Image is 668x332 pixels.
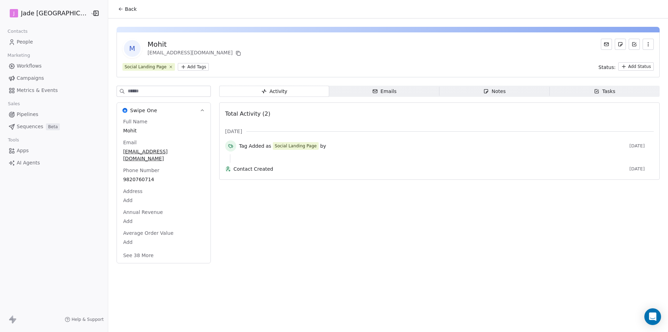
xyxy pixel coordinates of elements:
[629,143,654,149] span: [DATE]
[148,39,242,49] div: Mohit
[125,64,167,70] div: Social Landing Page
[225,110,270,117] span: Total Activity (2)
[17,123,43,130] span: Sequences
[644,308,661,325] div: Open Intercom Messenger
[17,147,29,154] span: Apps
[618,62,654,71] button: Add Status
[233,165,627,172] span: Contact Created
[65,317,104,322] a: Help & Support
[17,111,38,118] span: Pipelines
[72,317,104,322] span: Help & Support
[629,166,654,172] span: [DATE]
[17,87,58,94] span: Metrics & Events
[483,88,506,95] div: Notes
[125,6,137,13] span: Back
[123,239,204,246] span: Add
[148,49,242,57] div: [EMAIL_ADDRESS][DOMAIN_NAME]
[123,218,204,225] span: Add
[5,135,22,145] span: Tools
[13,10,15,17] span: J
[5,99,23,109] span: Sales
[6,36,102,48] a: People
[123,176,204,183] span: 9820760714
[21,9,88,18] span: Jade [GEOGRAPHIC_DATA]
[123,127,204,134] span: Mohit
[122,188,144,195] span: Address
[6,85,102,96] a: Metrics & Events
[239,142,264,149] span: Tag Added
[114,3,141,15] button: Back
[320,142,326,149] span: by
[8,7,86,19] button: JJade [GEOGRAPHIC_DATA]
[17,62,42,70] span: Workflows
[178,63,209,71] button: Add Tags
[124,40,141,57] span: M
[122,108,127,113] img: Swipe One
[119,249,158,262] button: See 38 More
[6,109,102,120] a: Pipelines
[5,26,31,37] span: Contacts
[17,38,33,46] span: People
[6,157,102,169] a: AI Agents
[17,75,44,82] span: Campaigns
[5,50,33,61] span: Marketing
[122,118,149,125] span: Full Name
[598,64,615,71] span: Status:
[225,128,242,135] span: [DATE]
[17,159,40,167] span: AI Agents
[117,118,210,263] div: Swipe OneSwipe One
[6,60,102,72] a: Workflows
[6,121,102,132] a: SequencesBeta
[122,167,161,174] span: Phone Number
[117,103,210,118] button: Swipe OneSwipe One
[46,123,60,130] span: Beta
[122,139,138,146] span: Email
[6,72,102,84] a: Campaigns
[130,107,157,114] span: Swipe One
[6,145,102,156] a: Apps
[123,148,204,162] span: [EMAIL_ADDRESS][DOMAIN_NAME]
[266,142,271,149] span: as
[122,209,164,216] span: Annual Revenue
[123,197,204,204] span: Add
[275,143,317,149] div: Social Landing Page
[372,88,397,95] div: Emails
[122,230,175,237] span: Average Order Value
[594,88,615,95] div: Tasks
